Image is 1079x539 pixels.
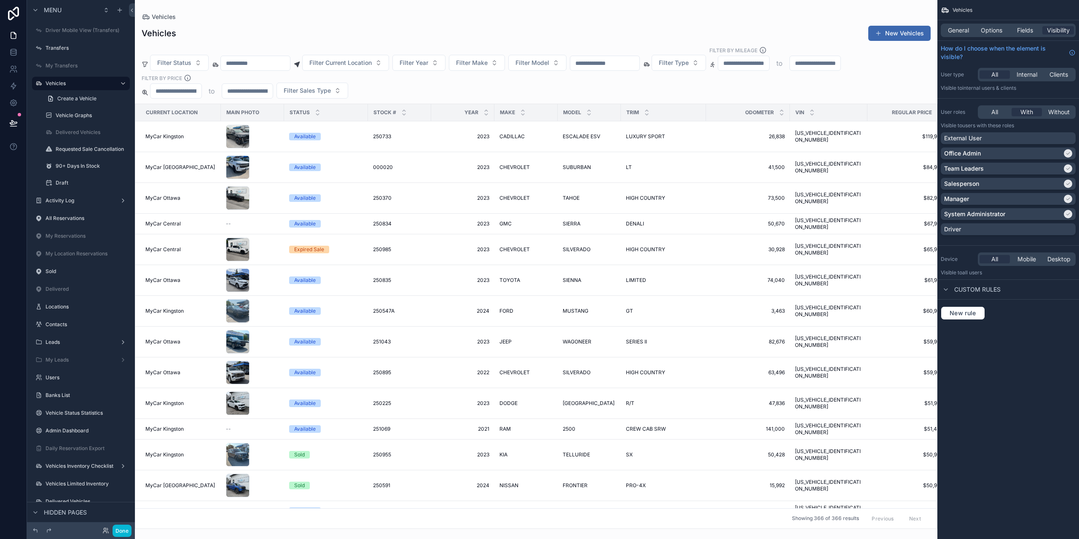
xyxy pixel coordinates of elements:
[792,515,859,522] span: Showing 366 of 366 results
[146,109,198,116] span: Current Location
[32,318,130,331] a: Contacts
[1047,26,1070,35] span: Visibility
[944,149,981,158] p: Office Admin
[32,495,130,508] a: Delivered Vehicles
[42,92,130,105] a: Create a Vehicle
[56,146,128,153] label: Requested Sale Cancellation
[56,180,128,186] label: Draft
[32,194,130,207] a: Activity Log
[941,71,974,78] label: User type
[464,109,478,116] span: Year
[46,62,128,69] label: My Transfers
[46,480,128,487] label: Vehicles Limited Inventory
[32,265,130,278] a: Sold
[946,309,980,317] span: New rule
[46,321,128,328] label: Contacts
[44,6,62,14] span: Menu
[42,126,130,139] a: Delivered Vehicles
[953,7,972,13] span: Vehicles
[57,95,97,102] span: Create a Vehicle
[32,459,130,473] a: Vehicles Inventory Checklist
[941,269,1076,276] p: Visible to
[46,498,128,505] label: Delivered Vehicles
[46,268,128,275] label: Sold
[56,129,128,136] label: Delivered Vehicles
[944,210,1005,218] p: System Administrator
[46,27,128,34] label: Driver Mobile View (Transfers)
[46,80,113,87] label: Vehicles
[32,41,130,55] a: Transfers
[32,353,130,367] a: My Leads
[113,525,132,537] button: Done
[745,109,774,116] span: Odometer
[46,410,128,416] label: Vehicle Status Statistics
[500,109,515,116] span: Make
[944,225,961,233] p: Driver
[32,477,130,491] a: Vehicles Limited Inventory
[46,286,128,292] label: Delivered
[944,134,982,142] p: External User
[991,255,998,263] span: All
[941,44,1066,61] span: How do I choose when the element is visible?
[46,445,128,452] label: Daily Reservation Export
[991,108,998,116] span: All
[1017,70,1037,79] span: Internal
[941,256,974,263] label: Device
[32,24,130,37] a: Driver Mobile View (Transfers)
[948,26,969,35] span: General
[44,508,87,517] span: Hidden pages
[954,285,1001,294] span: Custom rules
[981,26,1002,35] span: Options
[962,85,1016,91] span: Internal users & clients
[32,282,130,296] a: Delivered
[46,463,116,469] label: Vehicles Inventory Checklist
[46,197,116,204] label: Activity Log
[46,303,128,310] label: Locations
[944,180,979,188] p: Salesperson
[1017,255,1036,263] span: Mobile
[32,406,130,420] a: Vehicle Status Statistics
[32,212,130,225] a: All Reservations
[42,159,130,173] a: 90+ Days In Stock
[46,357,116,363] label: My Leads
[32,442,130,455] a: Daily Reservation Export
[1017,26,1033,35] span: Fields
[1020,108,1033,116] span: With
[795,109,804,116] span: VIN
[46,215,128,222] label: All Reservations
[1048,108,1070,116] span: Without
[46,427,128,434] label: Admin Dashboard
[32,59,130,72] a: My Transfers
[56,112,128,119] label: Vehicle Graphs
[56,163,128,169] label: 90+ Days In Stock
[941,85,1076,91] p: Visible to
[563,109,581,116] span: Model
[941,109,974,115] label: User roles
[46,339,116,346] label: Leads
[892,109,932,116] span: Regular Price
[944,164,984,173] p: Team Leaders
[373,109,396,116] span: Stock #
[46,250,128,257] label: My Location Reservations
[941,122,1076,129] p: Visible to
[962,122,1014,129] span: Users with these roles
[46,374,128,381] label: Users
[32,335,130,349] a: Leads
[42,109,130,122] a: Vehicle Graphs
[42,176,130,190] a: Draft
[32,77,130,90] a: Vehicles
[290,109,310,116] span: Status
[991,70,998,79] span: All
[32,300,130,314] a: Locations
[626,109,639,116] span: Trim
[42,142,130,156] a: Requested Sale Cancellation
[941,44,1076,61] a: How do I choose when the element is visible?
[46,45,128,51] label: Transfers
[46,233,128,239] label: My Reservations
[1047,255,1071,263] span: Desktop
[32,247,130,260] a: My Location Reservations
[46,392,128,399] label: Banks List
[32,371,130,384] a: Users
[32,389,130,402] a: Banks List
[32,229,130,243] a: My Reservations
